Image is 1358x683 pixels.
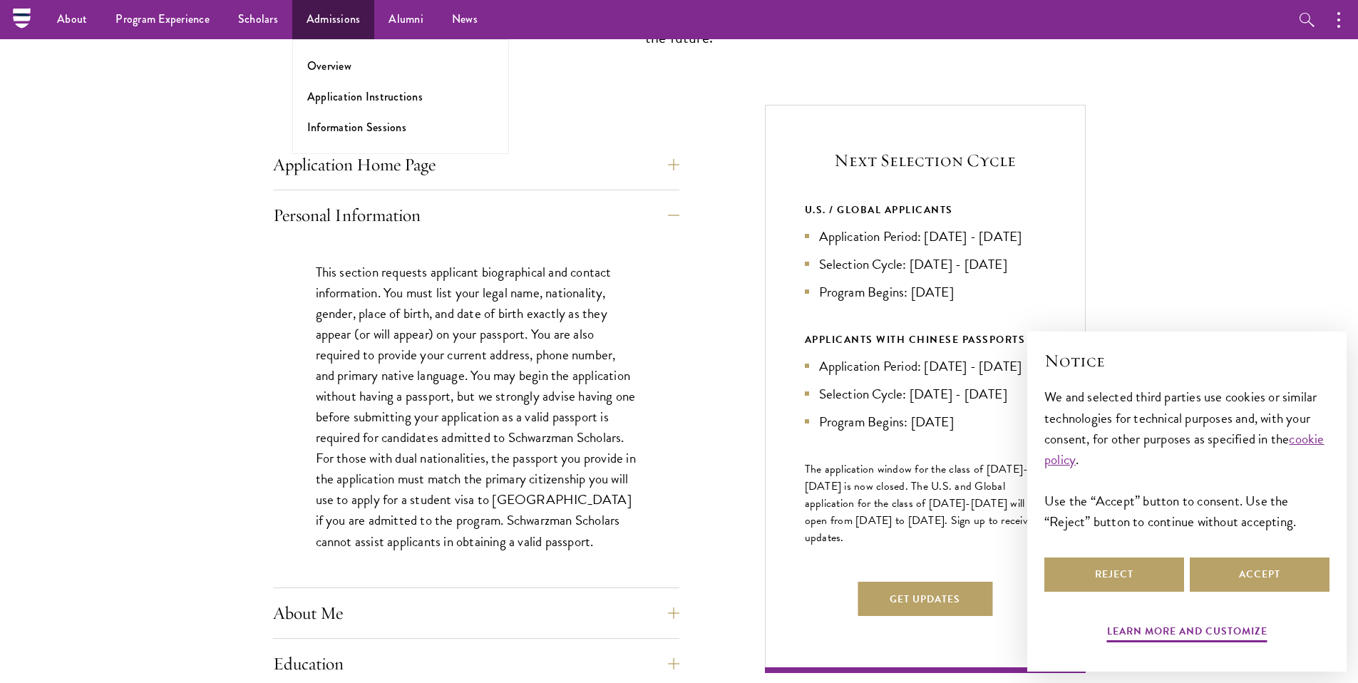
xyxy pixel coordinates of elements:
div: U.S. / GLOBAL APPLICANTS [805,201,1046,219]
li: Application Period: [DATE] - [DATE] [805,226,1046,247]
div: APPLICANTS WITH CHINESE PASSPORTS [805,331,1046,349]
li: Program Begins: [DATE] [805,411,1046,432]
li: Selection Cycle: [DATE] - [DATE] [805,254,1046,274]
a: cookie policy [1044,428,1324,470]
button: About Me [273,596,679,630]
p: This section requests applicant biographical and contact information. You must list your legal na... [316,262,637,552]
li: Selection Cycle: [DATE] - [DATE] [805,384,1046,404]
h2: Notice [1044,349,1329,373]
button: Learn more and customize [1107,622,1267,645]
button: Reject [1044,558,1184,592]
span: The application window for the class of [DATE]-[DATE] is now closed. The U.S. and Global applicat... [805,461,1039,546]
a: Application Instructions [307,88,423,105]
button: Personal Information [273,198,679,232]
button: Accept [1190,558,1329,592]
a: Information Sessions [307,119,406,135]
li: Application Period: [DATE] - [DATE] [805,356,1046,376]
li: Program Begins: [DATE] [805,282,1046,302]
h5: Next Selection Cycle [805,148,1046,173]
a: Overview [307,58,351,74]
button: Education [273,647,679,681]
button: Get Updates [858,582,992,616]
div: We and selected third parties use cookies or similar technologies for technical purposes and, wit... [1044,386,1329,531]
button: Application Home Page [273,148,679,182]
